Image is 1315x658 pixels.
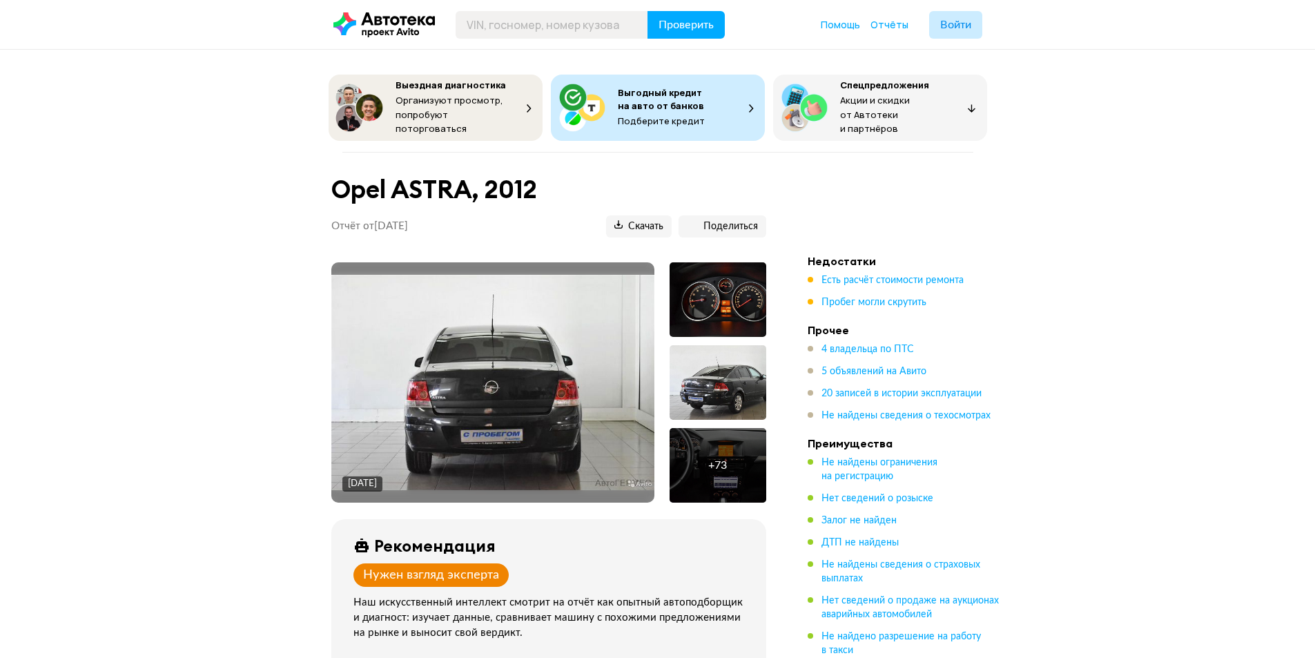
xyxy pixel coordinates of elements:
span: Нет сведений о розыске [821,494,933,503]
button: Проверить [647,11,725,39]
div: Рекомендация [374,536,496,555]
h4: Преимущества [808,436,1001,450]
span: Не найдены ограничения на регистрацию [821,458,937,481]
span: Нет сведений о продаже на аукционах аварийных автомобилей [821,596,999,619]
img: Main car [331,275,654,490]
button: Выгодный кредит на авто от банковПодберите кредит [551,75,765,141]
input: VIN, госномер, номер кузова [456,11,648,39]
span: Не найдены сведения о страховых выплатах [821,560,980,583]
span: Спецпредложения [840,79,929,91]
span: ДТП не найдены [821,538,899,548]
div: + 73 [708,458,727,472]
span: 5 объявлений на Авито [821,367,926,376]
span: Выездная диагностика [396,79,506,91]
h4: Недостатки [808,254,1001,268]
h1: Opel ASTRA, 2012 [331,175,766,204]
span: Подберите кредит [618,115,705,127]
span: Войти [940,19,971,30]
button: Поделиться [679,215,766,238]
span: Есть расчёт стоимости ремонта [821,275,964,285]
button: Войти [929,11,982,39]
p: Отчёт от [DATE] [331,220,408,233]
button: СпецпредложенияАкции и скидки от Автотеки и партнёров [773,75,987,141]
span: Помощь [821,18,860,31]
span: 20 записей в истории эксплуатации [821,389,982,398]
span: Выгодный кредит на авто от банков [618,86,704,112]
div: Нужен взгляд эксперта [363,568,499,583]
span: Акции и скидки от Автотеки и партнёров [840,94,910,135]
span: Проверить [659,19,714,30]
button: Скачать [606,215,672,238]
button: Выездная диагностикаОрганизуют просмотр, попробуют поторговаться [329,75,543,141]
span: Не найдено разрешение на работу в такси [821,632,981,655]
span: Организуют просмотр, попробуют поторговаться [396,94,503,135]
div: Наш искусственный интеллект смотрит на отчёт как опытный автоподборщик и диагност: изучает данные... [353,595,750,641]
span: Не найдены сведения о техосмотрах [821,411,991,420]
span: Залог не найден [821,516,897,525]
a: Помощь [821,18,860,32]
div: [DATE] [348,478,377,490]
h4: Прочее [808,323,1001,337]
span: 4 владельца по ПТС [821,345,914,354]
span: Скачать [614,220,663,233]
span: Пробег могли скрутить [821,298,926,307]
span: Поделиться [687,220,758,233]
a: Отчёты [870,18,908,32]
span: Отчёты [870,18,908,31]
